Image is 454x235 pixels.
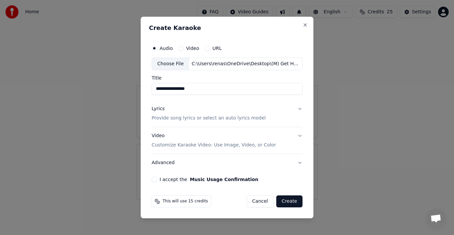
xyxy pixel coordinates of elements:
[152,106,165,112] div: Lyrics
[152,127,302,154] button: VideoCustomize Karaoke Video: Use Image, Video, or Color
[152,115,266,121] p: Provide song lyrics or select an auto lyrics model
[152,76,302,80] label: Title
[163,199,208,204] span: This will use 15 credits
[149,25,305,31] h2: Create Karaoke
[152,100,302,127] button: LyricsProvide song lyrics or select an auto lyrics model
[189,61,302,67] div: C:\Users\renas\OneDrive\Desktop\(M) Get Here (Bb).mp3
[160,177,258,182] label: I accept the
[247,195,274,207] button: Cancel
[190,177,258,182] button: I accept the
[276,195,302,207] button: Create
[152,132,276,148] div: Video
[186,46,199,51] label: Video
[152,58,189,70] div: Choose File
[152,142,276,148] p: Customize Karaoke Video: Use Image, Video, or Color
[152,154,302,171] button: Advanced
[160,46,173,51] label: Audio
[212,46,222,51] label: URL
